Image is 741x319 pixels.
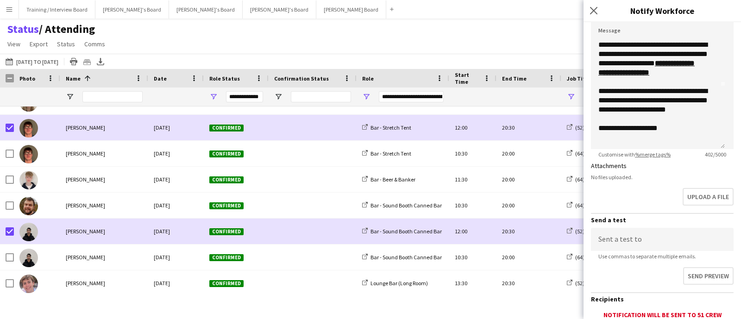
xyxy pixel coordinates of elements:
[567,124,636,131] a: (52) [GEOGRAPHIC_DATA]
[449,141,496,166] div: 10:30
[66,228,105,235] span: [PERSON_NAME]
[362,124,411,131] a: Bar - Stretch Tent
[209,176,244,183] span: Confirmed
[591,174,734,181] div: No files uploaded.
[362,280,428,287] a: Lounge Bar (Long Room)
[496,193,561,218] div: 20:00
[274,75,329,82] span: Confirmation Status
[66,176,105,183] span: [PERSON_NAME]
[148,167,204,192] div: [DATE]
[148,244,204,270] div: [DATE]
[68,56,79,67] app-action-btn: Print
[575,150,636,157] span: (64) [GEOGRAPHIC_DATA]
[53,38,79,50] a: Status
[95,0,169,19] button: [PERSON_NAME]'s Board
[591,162,627,170] label: Attachments
[567,93,575,101] button: Open Filter Menu
[567,176,636,183] a: (64) [GEOGRAPHIC_DATA]
[19,75,35,82] span: Photo
[19,275,38,293] img: Will Yeatman
[496,115,561,140] div: 20:30
[362,228,442,235] a: Bar - Sound Booth Canned Bar
[57,40,75,48] span: Status
[19,0,95,19] button: Training / Interview Board
[449,244,496,270] div: 10:30
[7,40,20,48] span: View
[449,193,496,218] div: 10:30
[591,253,703,260] span: Use commas to separate multiple emails.
[243,0,316,19] button: [PERSON_NAME]'s Board
[496,244,561,270] div: 20:00
[567,280,636,287] a: (52) [GEOGRAPHIC_DATA]
[82,56,93,67] app-action-btn: Crew files as ZIP
[39,22,95,36] span: Attending
[455,71,480,85] span: Start Time
[154,75,167,82] span: Date
[148,115,204,140] div: [DATE]
[209,202,244,209] span: Confirmed
[370,280,428,287] span: Lounge Bar (Long Room)
[449,270,496,296] div: 13:30
[316,0,386,19] button: [PERSON_NAME] Board
[19,145,38,163] img: Toby Doyle
[19,119,38,138] img: Toby Doyle
[209,125,244,131] span: Confirmed
[66,150,105,157] span: [PERSON_NAME]
[274,93,283,101] button: Open Filter Menu
[169,0,243,19] button: [PERSON_NAME]'s Board
[370,254,442,261] span: Bar - Sound Booth Canned Bar
[66,124,105,131] span: [PERSON_NAME]
[575,228,636,235] span: (52) [GEOGRAPHIC_DATA]
[148,141,204,166] div: [DATE]
[209,254,244,261] span: Confirmed
[591,151,678,158] span: Customise with
[362,75,374,82] span: Role
[19,171,38,189] img: Toby White
[148,219,204,244] div: [DATE]
[209,228,244,235] span: Confirmed
[370,124,411,131] span: Bar - Stretch Tent
[591,295,734,303] h3: Recipients
[575,176,636,183] span: (64) [GEOGRAPHIC_DATA]
[362,93,370,101] button: Open Filter Menu
[370,150,411,157] span: Bar - Stretch Tent
[19,249,38,267] img: Umar Pitafi
[496,219,561,244] div: 20:30
[370,176,415,183] span: Bar - Beer & Banker
[209,150,244,157] span: Confirmed
[30,40,48,48] span: Export
[209,280,244,287] span: Confirmed
[567,150,636,157] a: (64) [GEOGRAPHIC_DATA]
[148,193,204,218] div: [DATE]
[496,141,561,166] div: 20:00
[95,56,106,67] app-action-btn: Export XLSX
[362,202,442,209] a: Bar - Sound Booth Canned Bar
[449,219,496,244] div: 12:00
[81,38,109,50] a: Comms
[449,115,496,140] div: 12:00
[82,91,143,102] input: Name Filter Input
[66,280,105,287] span: [PERSON_NAME]
[66,75,81,82] span: Name
[567,254,636,261] a: (64) [GEOGRAPHIC_DATA]
[209,75,240,82] span: Role Status
[4,38,24,50] a: View
[635,151,671,158] a: %merge tags%
[26,38,51,50] a: Export
[575,280,636,287] span: (52) [GEOGRAPHIC_DATA]
[19,223,38,241] img: Umar Pitafi
[291,91,351,102] input: Confirmation Status Filter Input
[496,167,561,192] div: 20:00
[502,75,527,82] span: End Time
[591,216,734,224] h3: Send a test
[683,188,734,206] button: Upload a file
[584,5,741,17] h3: Notify Workforce
[66,202,105,209] span: [PERSON_NAME]
[370,202,442,209] span: Bar - Sound Booth Canned Bar
[19,197,38,215] img: Tom Ellenden
[575,254,636,261] span: (64) [GEOGRAPHIC_DATA]
[575,124,636,131] span: (52) [GEOGRAPHIC_DATA]
[66,93,74,101] button: Open Filter Menu
[362,254,442,261] a: Bar - Sound Booth Canned Bar
[148,270,204,296] div: [DATE]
